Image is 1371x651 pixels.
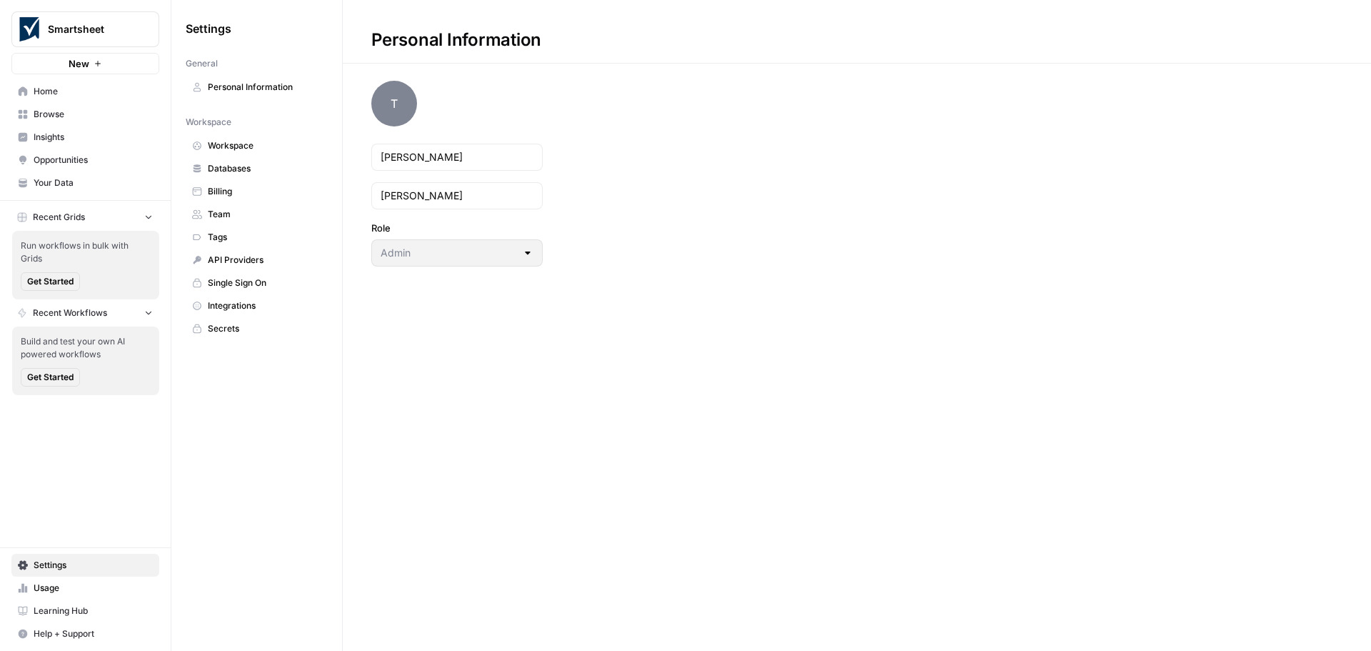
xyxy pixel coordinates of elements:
[21,335,151,361] span: Build and test your own AI powered workflows
[186,249,328,272] a: API Providers
[371,81,417,126] span: t
[16,16,42,42] img: Smartsheet Logo
[208,208,321,221] span: Team
[11,622,159,645] button: Help + Support
[11,554,159,577] a: Settings
[11,172,159,194] a: Your Data
[27,275,74,288] span: Get Started
[11,302,159,324] button: Recent Workflows
[208,254,321,267] span: API Providers
[34,108,153,121] span: Browse
[34,85,153,98] span: Home
[27,371,74,384] span: Get Started
[186,116,231,129] span: Workspace
[11,53,159,74] button: New
[208,322,321,335] span: Secrets
[208,277,321,289] span: Single Sign On
[11,207,159,228] button: Recent Grids
[186,20,231,37] span: Settings
[186,272,328,294] a: Single Sign On
[34,131,153,144] span: Insights
[208,81,321,94] span: Personal Information
[11,103,159,126] a: Browse
[186,317,328,340] a: Secrets
[34,154,153,167] span: Opportunities
[48,22,134,36] span: Smartsheet
[371,221,543,235] label: Role
[34,582,153,595] span: Usage
[11,577,159,600] a: Usage
[33,211,85,224] span: Recent Grids
[186,203,328,226] a: Team
[34,559,153,572] span: Settings
[186,157,328,180] a: Databases
[186,226,328,249] a: Tags
[186,134,328,157] a: Workspace
[186,294,328,317] a: Integrations
[69,56,89,71] span: New
[208,299,321,312] span: Integrations
[208,162,321,175] span: Databases
[208,185,321,198] span: Billing
[11,600,159,622] a: Learning Hub
[11,149,159,172] a: Opportunities
[21,272,80,291] button: Get Started
[21,239,151,265] span: Run workflows in bulk with Grids
[34,627,153,640] span: Help + Support
[11,80,159,103] a: Home
[11,11,159,47] button: Workspace: Smartsheet
[186,76,328,99] a: Personal Information
[21,368,80,387] button: Get Started
[33,307,107,319] span: Recent Workflows
[11,126,159,149] a: Insights
[186,57,218,70] span: General
[343,29,570,51] div: Personal Information
[34,605,153,617] span: Learning Hub
[186,180,328,203] a: Billing
[34,177,153,189] span: Your Data
[208,139,321,152] span: Workspace
[208,231,321,244] span: Tags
